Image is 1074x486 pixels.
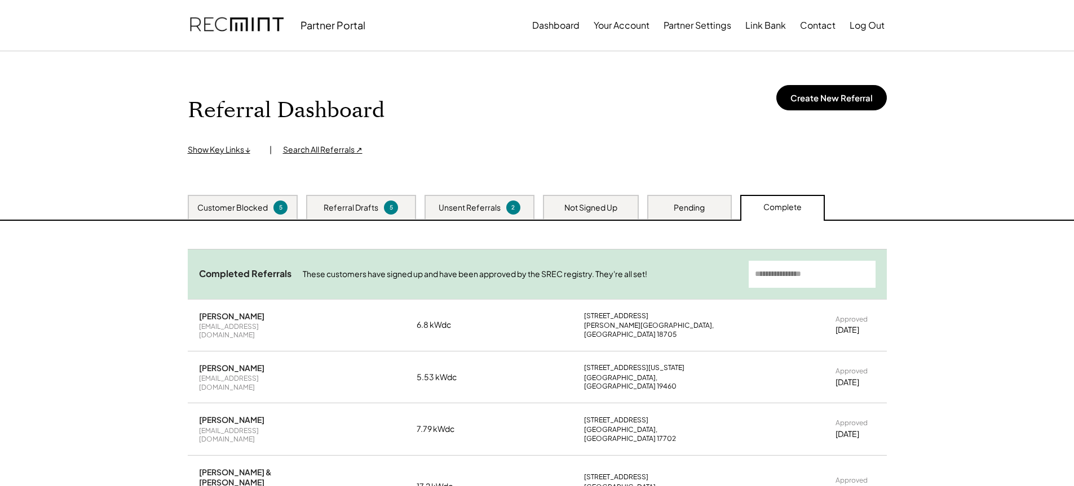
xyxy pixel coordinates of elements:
[584,472,648,481] div: [STREET_ADDRESS]
[836,315,868,324] div: Approved
[188,97,384,124] h1: Referral Dashboard
[564,202,617,213] div: Not Signed Up
[800,14,836,37] button: Contact
[324,202,378,213] div: Referral Drafts
[836,367,868,376] div: Approved
[674,202,705,213] div: Pending
[303,269,737,280] div: These customers have signed up and have been approved by the SREC registry. They're all set!
[417,319,473,331] div: 6.8 kWdc
[269,144,272,155] div: |
[275,203,286,212] div: 5
[584,373,725,391] div: [GEOGRAPHIC_DATA], [GEOGRAPHIC_DATA] 19460
[424,79,486,141] img: 476000803_559610603745109_8353505614019990000_n.jpg
[584,363,684,372] div: [STREET_ADDRESS][US_STATE]
[417,423,473,435] div: 7.79 kWdc
[439,202,501,213] div: Unsent Referrals
[417,372,473,383] div: 5.53 kWdc
[188,144,258,155] div: Show Key Links ↓
[199,311,264,321] div: [PERSON_NAME]
[199,414,264,425] div: [PERSON_NAME]
[776,85,887,110] button: Create New Referral
[197,202,268,213] div: Customer Blocked
[664,14,731,37] button: Partner Settings
[300,19,365,32] div: Partner Portal
[745,14,786,37] button: Link Bank
[836,476,868,485] div: Approved
[836,377,859,388] div: [DATE]
[199,268,291,280] div: Completed Referrals
[283,144,363,155] div: Search All Referrals ↗
[594,14,649,37] button: Your Account
[199,374,306,391] div: [EMAIL_ADDRESS][DOMAIN_NAME]
[763,202,802,213] div: Complete
[836,429,859,440] div: [DATE]
[190,6,284,44] img: recmint-logotype%403x.png
[836,418,868,427] div: Approved
[584,321,725,338] div: [PERSON_NAME][GEOGRAPHIC_DATA], [GEOGRAPHIC_DATA] 18705
[386,203,396,212] div: 5
[199,426,306,444] div: [EMAIL_ADDRESS][DOMAIN_NAME]
[850,14,885,37] button: Log Out
[508,203,519,212] div: 2
[584,425,725,443] div: [GEOGRAPHIC_DATA], [GEOGRAPHIC_DATA] 17702
[836,324,859,336] div: [DATE]
[199,363,264,373] div: [PERSON_NAME]
[532,14,580,37] button: Dashboard
[584,311,648,320] div: [STREET_ADDRESS]
[584,416,648,425] div: [STREET_ADDRESS]
[199,322,306,340] div: [EMAIL_ADDRESS][DOMAIN_NAME]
